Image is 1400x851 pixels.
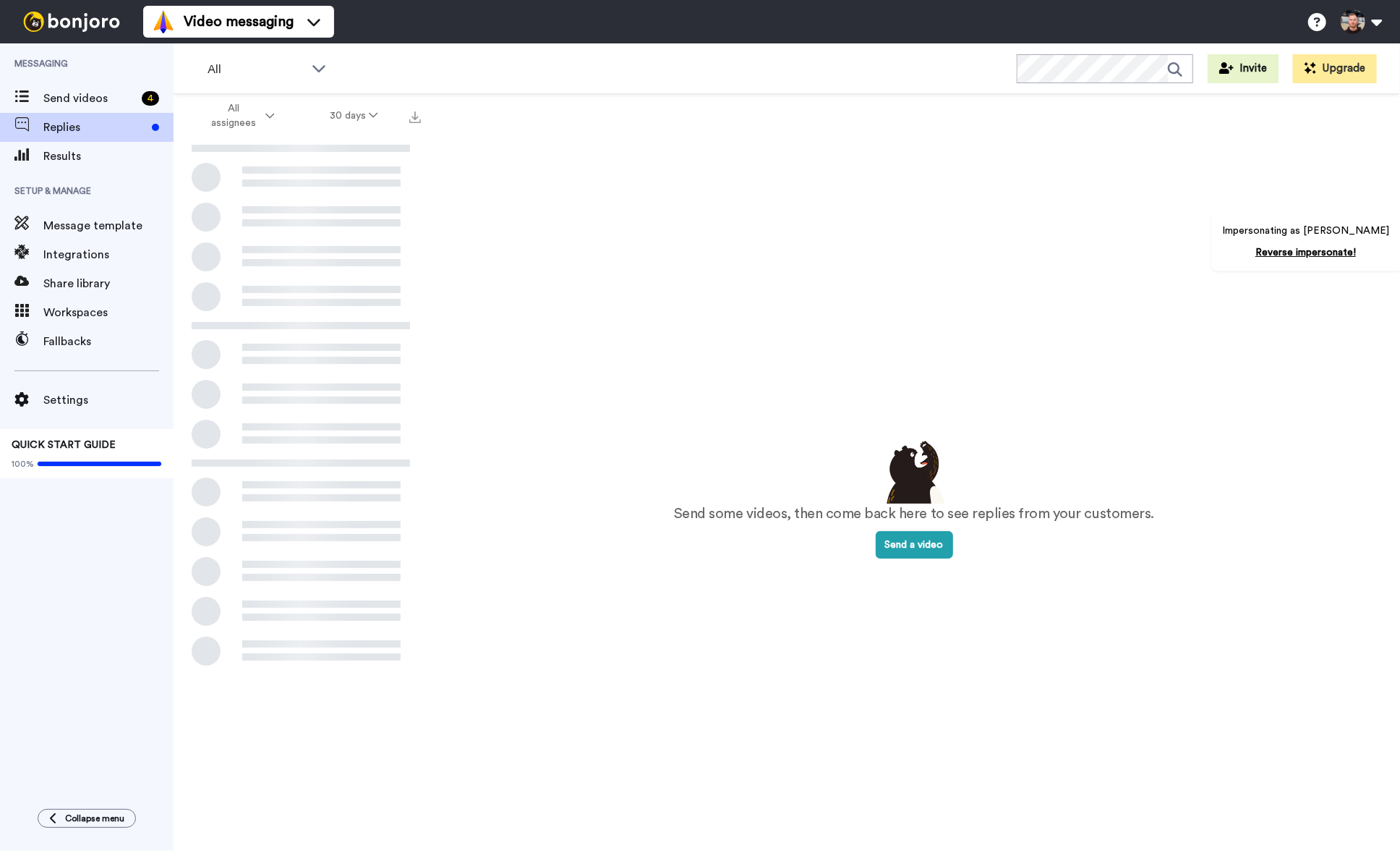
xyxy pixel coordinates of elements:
[1293,54,1377,83] button: Upgrade
[184,12,294,32] span: Video messaging
[43,119,146,136] span: Replies
[43,391,174,409] span: Settings
[43,275,174,292] span: Share library
[409,111,421,123] img: export.svg
[204,101,262,130] span: All assignees
[1255,247,1356,258] a: Reverse impersonate!
[43,90,136,107] span: Send videos
[38,809,136,828] button: Collapse menu
[674,504,1154,525] p: Send some videos, then come back here to see replies from your customers.
[43,304,174,321] span: Workspaces
[142,91,159,106] div: 4
[1208,54,1279,83] button: Invite
[43,217,174,234] span: Message template
[302,103,406,129] button: 30 days
[43,148,174,165] span: Results
[405,105,425,127] button: Export all results that match these filters now.
[12,458,34,470] span: 100%
[876,531,953,559] button: Send a video
[152,10,175,33] img: vm-color.svg
[12,440,116,450] span: QUICK START GUIDE
[1222,224,1389,238] p: Impersonating as [PERSON_NAME]
[176,96,302,136] button: All assignees
[878,437,950,504] img: results-emptystates.png
[17,12,126,32] img: bj-logo-header-white.svg
[876,540,953,550] a: Send a video
[208,61,304,78] span: All
[43,246,174,263] span: Integrations
[43,333,174,350] span: Fallbacks
[65,813,124,824] span: Collapse menu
